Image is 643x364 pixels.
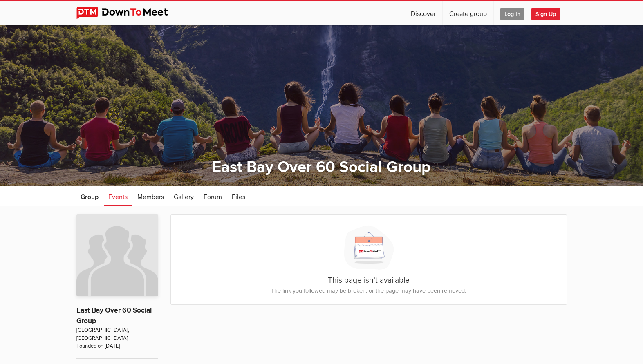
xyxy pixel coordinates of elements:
a: Forum [199,186,226,206]
a: Members [133,186,168,206]
span: Sign Up [531,8,560,20]
span: Log In [500,8,524,20]
p: The link you followed may be broken, or the page may have been removed. [179,286,558,295]
span: Members [137,193,164,201]
span: Files [232,193,245,201]
span: Forum [204,193,222,201]
a: Events [104,186,132,206]
a: Create group [443,1,493,25]
span: [GEOGRAPHIC_DATA], [GEOGRAPHIC_DATA] [76,326,158,342]
a: Files [228,186,249,206]
a: East Bay Over 60 Social Group [76,306,152,325]
span: Events [108,193,128,201]
a: Gallery [170,186,198,206]
a: Sign Up [531,1,567,25]
a: Group [76,186,103,206]
img: DownToMeet [76,7,181,19]
a: Discover [404,1,442,25]
img: East Bay Over 60 Social Group [76,214,158,296]
span: Founded on [DATE] [76,342,158,350]
a: Log In [494,1,531,25]
a: East Bay Over 60 Social Group [212,158,430,176]
span: Group [81,193,99,201]
span: Gallery [174,193,194,201]
div: This page isn't available [171,215,567,304]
